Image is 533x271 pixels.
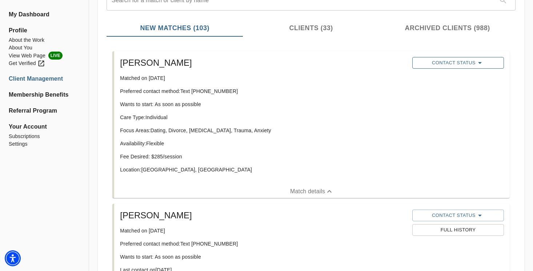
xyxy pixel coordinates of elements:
[412,210,504,221] button: Contact Status
[120,140,406,147] p: Availability: Flexible
[48,52,63,60] span: LIVE
[120,153,406,160] p: Fee Desired: $ 285 /session
[9,36,80,44] a: About the Work
[9,10,80,19] a: My Dashboard
[120,210,406,221] h5: [PERSON_NAME]
[9,90,80,99] a: Membership Benefits
[114,185,510,198] button: Match details
[9,44,80,52] a: About You
[247,23,375,33] span: Clients (33)
[9,52,80,60] li: View Web Page
[9,140,80,148] a: Settings
[9,52,80,60] a: View Web PageLIVE
[120,101,406,108] p: Wants to start: As soon as possible
[9,26,80,35] span: Profile
[384,23,511,33] span: Archived Clients (988)
[9,122,80,131] span: Your Account
[416,58,500,67] span: Contact Status
[5,250,21,266] div: Accessibility Menu
[120,127,406,134] p: Focus Areas: Dating, Divorce, [MEDICAL_DATA], Trauma, Anxiety
[120,253,406,260] p: Wants to start: As soon as possible
[120,240,406,247] p: Preferred contact method: Text [PHONE_NUMBER]
[120,166,406,173] p: Location: [GEOGRAPHIC_DATA], [GEOGRAPHIC_DATA]
[120,114,406,121] p: Care Type: Individual
[9,74,80,83] a: Client Management
[412,224,504,236] button: Full History
[9,60,80,67] a: Get Verified
[416,226,500,234] span: Full History
[290,187,325,196] p: Match details
[412,57,504,69] button: Contact Status
[120,227,406,234] p: Matched on [DATE]
[120,57,406,69] h5: [PERSON_NAME]
[9,133,80,140] a: Subscriptions
[120,74,406,82] p: Matched on [DATE]
[111,23,239,33] span: New Matches (103)
[9,106,80,115] a: Referral Program
[416,211,500,220] span: Contact Status
[9,60,45,67] div: Get Verified
[120,88,406,95] p: Preferred contact method: Text [PHONE_NUMBER]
